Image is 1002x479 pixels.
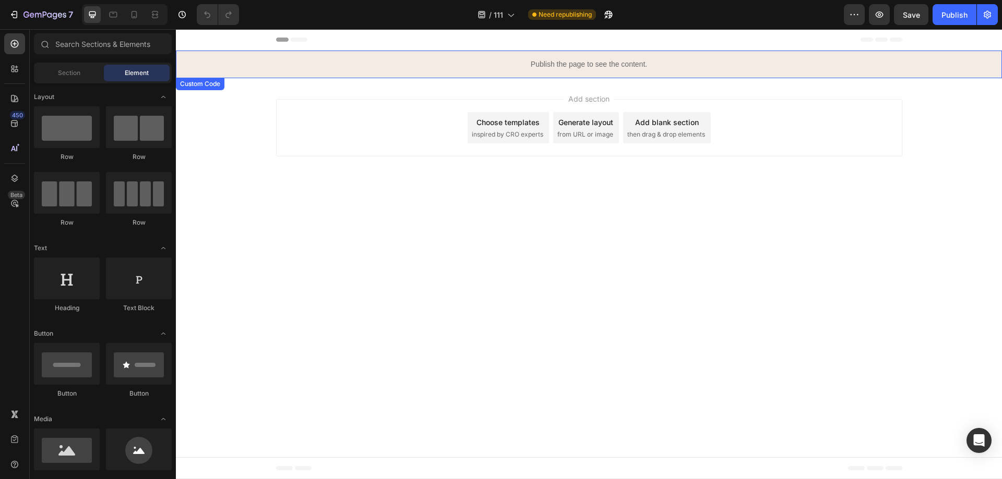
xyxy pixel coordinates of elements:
[58,68,80,78] span: Section
[539,10,592,19] span: Need republishing
[34,33,172,54] input: Search Sections & Elements
[34,152,100,162] div: Row
[34,243,47,253] span: Text
[459,88,523,99] div: Add blank section
[383,88,437,99] div: Generate layout
[34,303,100,313] div: Heading
[125,68,149,78] span: Element
[8,191,25,199] div: Beta
[933,4,976,25] button: Publish
[489,9,492,20] span: /
[68,8,73,21] p: 7
[381,101,437,110] span: from URL or image
[894,4,928,25] button: Save
[10,111,25,119] div: 450
[34,329,53,338] span: Button
[155,89,172,105] span: Toggle open
[155,411,172,427] span: Toggle open
[301,88,364,99] div: Choose templates
[106,389,172,398] div: Button
[106,152,172,162] div: Row
[106,303,172,313] div: Text Block
[155,240,172,256] span: Toggle open
[903,10,920,19] span: Save
[34,389,100,398] div: Button
[155,325,172,342] span: Toggle open
[176,29,1002,479] iframe: Design area
[106,218,172,227] div: Row
[296,101,367,110] span: inspired by CRO experts
[4,4,78,25] button: 7
[34,92,54,102] span: Layout
[967,428,992,453] div: Open Intercom Messenger
[388,64,438,75] span: Add section
[494,9,503,20] span: 111
[451,101,529,110] span: then drag & drop elements
[941,9,968,20] div: Publish
[34,218,100,227] div: Row
[34,414,52,424] span: Media
[197,4,239,25] div: Undo/Redo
